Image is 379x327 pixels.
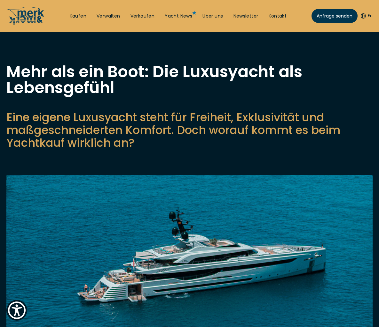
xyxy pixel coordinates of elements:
[6,64,373,96] h1: Mehr als ein Boot: Die Luxusyacht als Lebensgefühl
[97,13,120,19] a: Verwalten
[361,13,373,19] button: En
[233,13,258,19] a: Newsletter
[317,13,352,19] span: Anfrage senden
[269,13,287,19] a: Kontakt
[165,13,192,19] a: Yacht News
[6,300,27,321] button: Show Accessibility Preferences
[202,13,223,19] a: Über uns
[6,111,373,149] p: Eine eigene Luxusyacht steht für Freiheit, Exklusivität und maßgeschneiderten Komfort. Doch worau...
[70,13,86,19] a: Kaufen
[312,9,358,23] a: Anfrage senden
[130,13,155,19] a: Verkaufen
